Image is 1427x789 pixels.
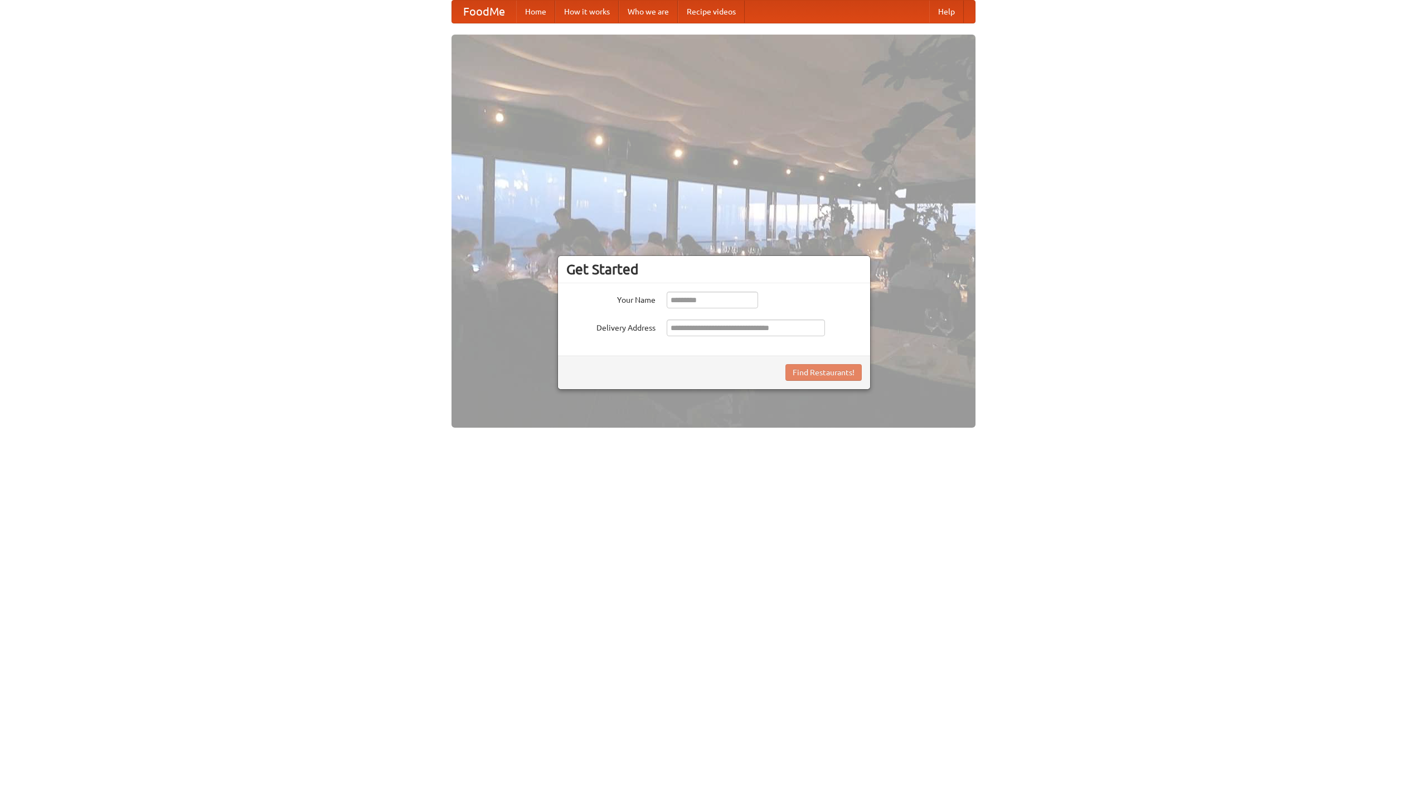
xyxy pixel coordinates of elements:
a: FoodMe [452,1,516,23]
a: Home [516,1,555,23]
label: Your Name [566,292,656,306]
button: Find Restaurants! [785,364,862,381]
label: Delivery Address [566,320,656,333]
a: Recipe videos [678,1,745,23]
a: Help [929,1,964,23]
a: Who we are [619,1,678,23]
h3: Get Started [566,261,862,278]
a: How it works [555,1,619,23]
